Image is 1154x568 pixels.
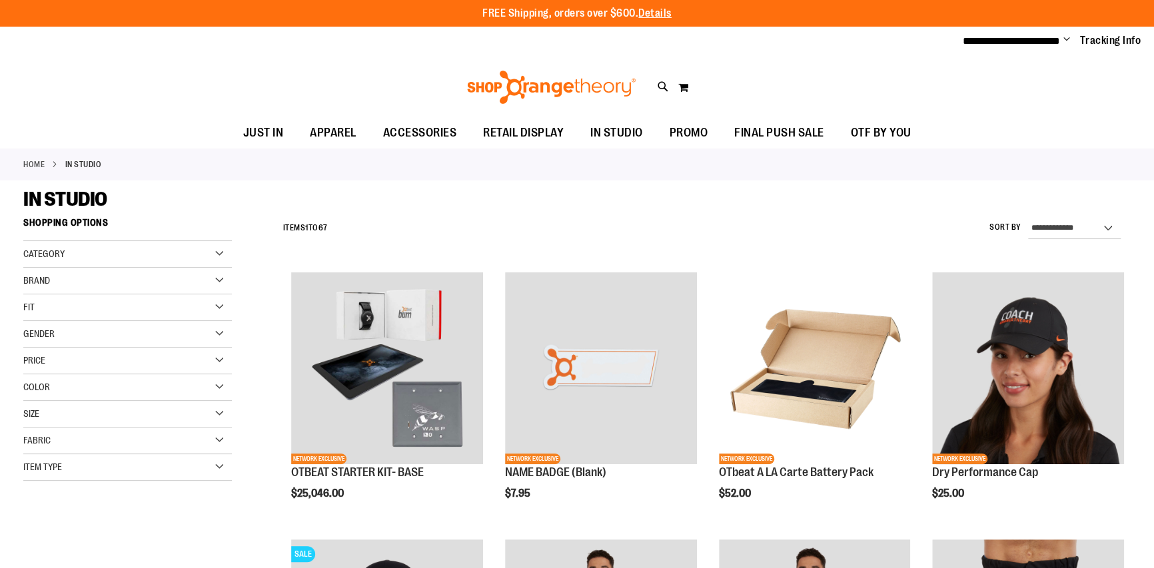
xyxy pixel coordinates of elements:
span: NETWORK EXCLUSIVE [505,453,560,464]
span: JUST IN [243,118,284,148]
span: Item Type [23,461,62,472]
div: product [712,266,917,533]
a: Tracking Info [1080,33,1141,48]
img: NAME BADGE (Blank) [505,272,697,464]
span: Price [23,355,45,366]
span: Gender [23,328,55,339]
label: Sort By [989,222,1021,233]
span: Fabric [23,435,51,445]
img: Dry Performance Cap [932,272,1124,464]
a: Product image for OTbeat A LA Carte Battery PackNETWORK EXCLUSIVE [719,272,911,466]
a: PROMO [656,118,722,148]
span: $25.00 [932,487,966,499]
a: NAME BADGE (Blank)NETWORK EXCLUSIVE [505,272,697,466]
a: Dry Performance Cap [932,465,1038,479]
h2: Items to [283,218,327,238]
a: IN STUDIO [577,118,656,148]
img: Shop Orangetheory [465,71,638,104]
span: ACCESSORIES [383,118,457,148]
span: FINAL PUSH SALE [734,118,824,148]
a: Home [23,158,45,170]
span: Size [23,408,39,419]
span: $25,046.00 [291,487,346,499]
span: SALE [291,546,315,562]
a: OTBEAT STARTER KIT- BASENETWORK EXCLUSIVE [291,272,483,466]
span: Color [23,382,50,392]
a: OTF BY YOU [838,118,925,148]
div: product [498,266,704,533]
span: RETAIL DISPLAY [483,118,564,148]
span: APPAREL [310,118,356,148]
a: OTBEAT STARTER KIT- BASE [291,465,424,479]
span: NETWORK EXCLUSIVE [291,453,346,464]
button: Account menu [1063,34,1070,47]
img: OTBEAT STARTER KIT- BASE [291,272,483,464]
a: Dry Performance CapNETWORK EXCLUSIVE [932,272,1124,466]
a: OTbeat A LA Carte Battery Pack [719,465,873,479]
span: 67 [318,223,327,232]
span: Fit [23,302,35,312]
span: 1 [305,223,308,232]
span: NETWORK EXCLUSIVE [932,453,987,464]
a: Details [638,7,672,19]
span: NETWORK EXCLUSIVE [719,453,774,464]
span: $52.00 [719,487,753,499]
div: product [285,266,490,533]
strong: IN STUDIO [65,158,102,170]
a: RETAIL DISPLAY [470,118,577,148]
strong: Shopping Options [23,211,232,241]
a: NAME BADGE (Blank) [505,465,606,479]
p: FREE Shipping, orders over $600. [482,6,672,21]
span: Category [23,248,65,259]
span: PROMO [670,118,708,148]
span: $7.95 [505,487,532,499]
a: FINAL PUSH SALE [721,118,838,148]
div: product [925,266,1131,533]
span: OTF BY YOU [851,118,911,148]
span: Brand [23,275,50,286]
a: APPAREL [296,118,370,148]
span: IN STUDIO [23,188,107,210]
img: Product image for OTbeat A LA Carte Battery Pack [719,272,911,464]
a: JUST IN [230,118,297,148]
span: IN STUDIO [590,118,643,148]
a: ACCESSORIES [370,118,470,148]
